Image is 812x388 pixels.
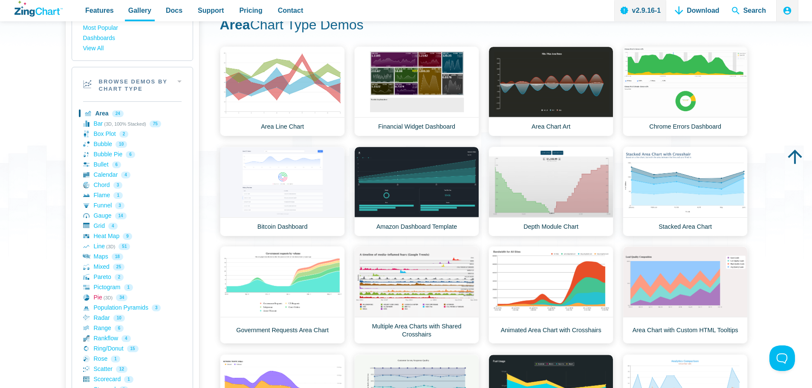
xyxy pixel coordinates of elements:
span: Contact [278,5,303,16]
a: Financial Widget Dashboard [354,46,479,136]
a: Bitcoin Dashboard [220,147,345,236]
a: Area Line Chart [220,46,345,136]
span: Docs [166,5,182,16]
a: Government Requests Area Chart [220,246,345,344]
h2: Browse Demos By Chart Type [72,67,193,101]
a: Depth Module Chart [488,147,613,236]
a: Area Chart with Custom HTML Tooltips [623,246,748,344]
a: Animated Area Chart with Crosshairs [488,246,613,344]
a: Multiple Area Charts with Shared Crosshairs [354,246,479,344]
a: View All [83,43,182,54]
a: Amazon Dashboard Template [354,147,479,236]
a: Chrome Errors Dashboard [623,46,748,136]
span: Gallery [128,5,151,16]
h1: Chart Type Demos [220,16,747,35]
span: Support [198,5,224,16]
span: Features [85,5,114,16]
a: Dashboards [83,33,182,43]
iframe: Toggle Customer Support [769,345,795,371]
strong: Area [220,17,250,32]
span: Pricing [239,5,262,16]
a: ZingChart Logo. Click to return to the homepage [14,1,63,17]
a: Stacked Area Chart [623,147,748,236]
a: Area Chart Art [488,46,613,136]
a: Most Popular [83,23,182,33]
